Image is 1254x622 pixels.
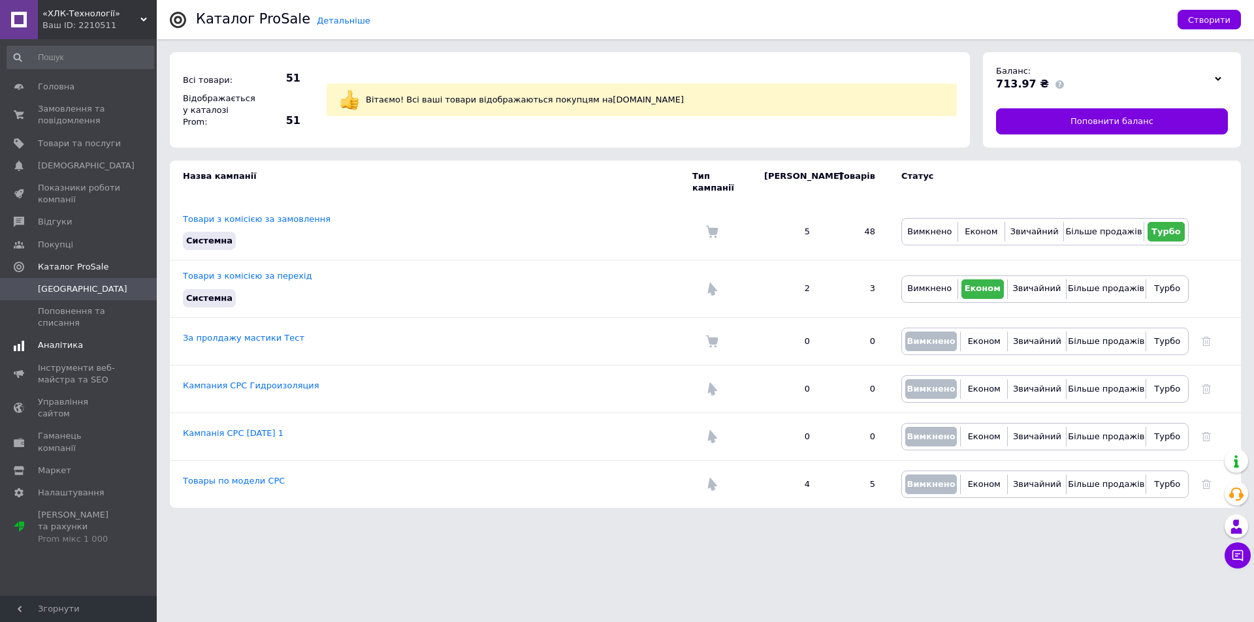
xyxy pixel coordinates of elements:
[38,182,121,206] span: Показники роботи компанії
[751,260,823,317] td: 2
[1202,384,1211,394] a: Видалити
[38,465,71,476] span: Маркет
[905,279,954,299] button: Вимкнено
[38,261,108,273] span: Каталог ProSale
[1154,479,1180,489] span: Турбо
[751,204,823,260] td: 5
[38,81,74,93] span: Головна
[823,460,888,508] td: 5
[1013,336,1061,346] span: Звичайний
[196,12,310,26] div: Каталог ProSale
[907,283,952,293] span: Вимкнено
[1011,279,1063,299] button: Звичайний
[38,138,121,149] span: Товари та послуги
[1065,226,1142,236] span: Більше продажів
[996,78,1049,90] span: 713.97 ₴
[1011,379,1063,399] button: Звичайний
[751,412,823,460] td: 0
[317,16,370,25] a: Детальніше
[38,305,121,329] span: Поповнення та списання
[1225,542,1251,568] button: Чат з покупцем
[751,365,823,412] td: 0
[1178,10,1241,29] button: Створити
[38,509,121,545] span: [PERSON_NAME] та рахунки
[186,236,233,245] span: Системна
[183,333,304,343] a: За пролдажу мастики Тест
[751,460,823,508] td: 4
[170,161,692,204] td: Назва кампанії
[907,479,955,489] span: Вимкнено
[38,339,83,351] span: Аналітика
[183,428,283,438] a: Кампанія CPC [DATE] 1
[1068,479,1144,489] span: Більше продажів
[186,293,233,303] span: Системна
[340,90,359,110] img: :+1:
[1154,384,1180,394] span: Турбо
[705,478,718,491] img: Комісія за перехід
[823,412,888,460] td: 0
[1070,116,1153,127] span: Поповнити баланс
[1068,336,1144,346] span: Більше продажів
[1013,384,1061,394] span: Звичайний
[1070,379,1142,399] button: Більше продажів
[1010,226,1059,236] span: Звичайний
[38,239,73,251] span: Покупці
[965,226,997,236] span: Економ
[1013,479,1061,489] span: Звичайний
[1202,336,1211,346] a: Видалити
[823,317,888,365] td: 0
[1151,226,1181,236] span: Турбо
[705,430,718,443] img: Комісія за перехід
[38,533,121,545] div: Prom мікс 1 000
[1149,474,1185,494] button: Турбо
[1154,431,1180,441] span: Турбо
[1188,15,1230,25] span: Створити
[705,382,718,396] img: Комісія за перехід
[1067,222,1140,241] button: Більше продажів
[38,216,72,228] span: Відгуки
[183,476,285,486] a: Товары по модели CPC
[38,396,121,420] span: Управління сайтом
[823,161,888,204] td: Товарів
[961,279,1004,299] button: Економ
[1011,474,1063,494] button: Звичайний
[1149,279,1185,299] button: Турбо
[1154,283,1180,293] span: Турбо
[907,384,955,394] span: Вимкнено
[1202,479,1211,489] a: Видалити
[1013,431,1061,441] span: Звичайний
[362,91,947,109] div: Вітаємо! Всі ваші товари відображаються покупцям на [DOMAIN_NAME]
[996,108,1228,134] a: Поповнити баланс
[1149,332,1185,351] button: Турбо
[1070,474,1142,494] button: Більше продажів
[1068,283,1144,293] span: Більше продажів
[964,427,1004,446] button: Економ
[180,71,251,89] div: Всі товари:
[888,161,1189,204] td: Статус
[1070,427,1142,446] button: Більше продажів
[183,214,330,224] a: Товари з комісією за замовлення
[1154,336,1180,346] span: Турбо
[42,20,157,31] div: Ваш ID: 2210511
[907,431,955,441] span: Вимкнено
[961,222,1001,241] button: Економ
[823,365,888,412] td: 0
[1011,332,1063,351] button: Звичайний
[1012,283,1061,293] span: Звичайний
[965,283,1001,293] span: Економ
[968,384,1001,394] span: Економ
[7,46,154,69] input: Пошук
[968,431,1001,441] span: Економ
[751,317,823,365] td: 0
[905,332,957,351] button: Вимкнено
[823,260,888,317] td: 3
[905,222,954,241] button: Вимкнено
[705,225,718,238] img: Комісія за замовлення
[183,271,312,281] a: Товари з комісією за перехід
[968,336,1001,346] span: Економ
[968,479,1001,489] span: Економ
[964,474,1004,494] button: Економ
[180,89,251,132] div: Відображається у каталозі Prom:
[705,335,718,348] img: Комісія за замовлення
[692,161,751,204] td: Тип кампанії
